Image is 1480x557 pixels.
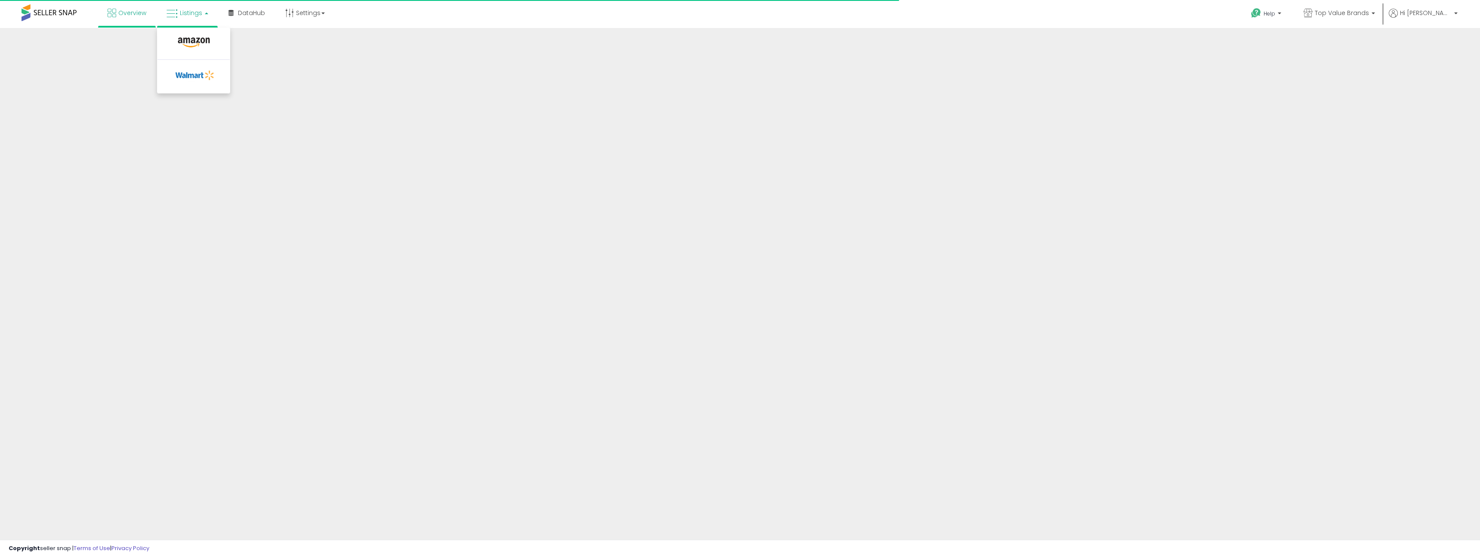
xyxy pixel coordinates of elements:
span: DataHub [238,9,265,17]
span: Hi [PERSON_NAME] [1400,9,1452,17]
span: Top Value Brands [1315,9,1369,17]
span: Listings [180,9,202,17]
span: Help [1264,10,1275,17]
span: Overview [118,9,146,17]
a: Hi [PERSON_NAME] [1389,9,1458,28]
i: Get Help [1251,8,1261,19]
a: Help [1244,1,1290,28]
